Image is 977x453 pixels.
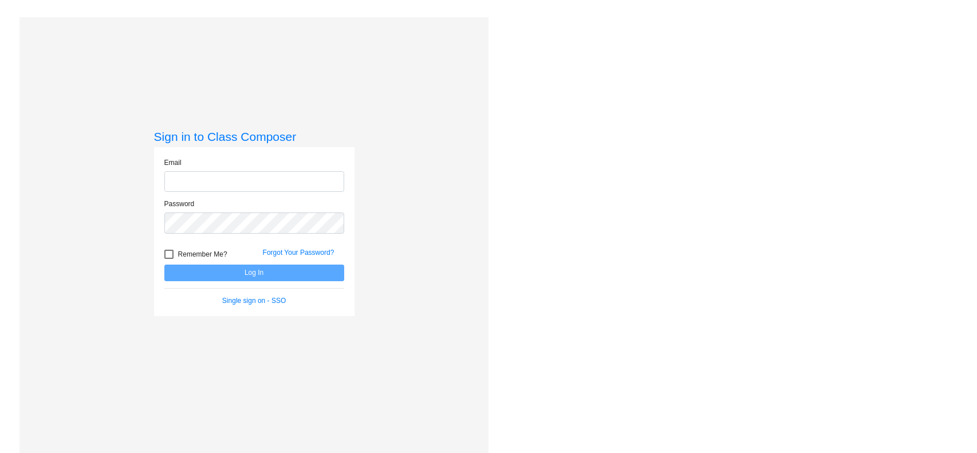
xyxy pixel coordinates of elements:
a: Forgot Your Password? [263,249,334,257]
label: Email [164,157,182,168]
span: Remember Me? [178,247,227,261]
a: Single sign on - SSO [222,297,286,305]
button: Log In [164,265,344,281]
h3: Sign in to Class Composer [154,129,354,144]
label: Password [164,199,195,209]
